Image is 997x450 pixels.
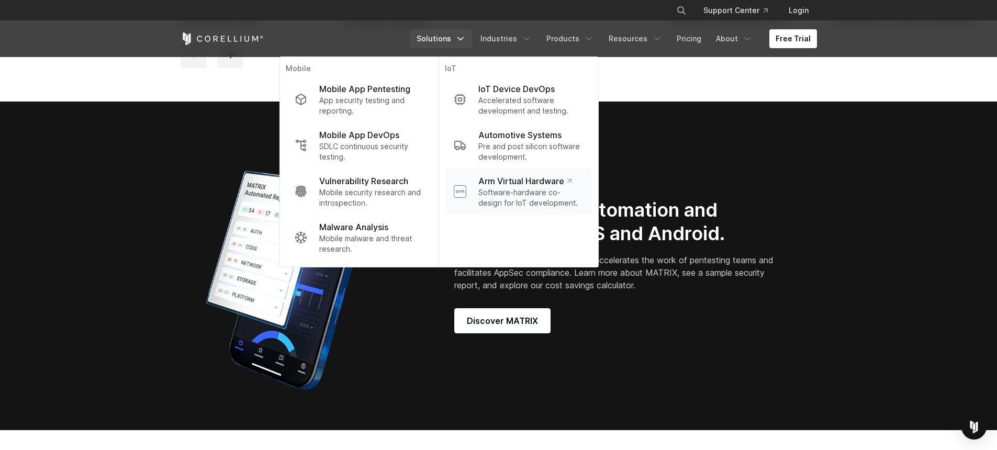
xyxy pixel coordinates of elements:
p: SDLC continuous security testing. [319,141,423,162]
p: MATRIX automated security testing accelerates the work of pentesting teams and facilitates AppSec... [454,254,777,291]
a: IoT Device DevOps Accelerated software development and testing. [445,76,591,122]
a: Corellium Home [181,32,264,45]
a: Vulnerability Research Mobile security research and introspection. [286,168,432,215]
a: Login [780,1,817,20]
a: Products [540,29,600,48]
p: App security testing and reporting. [319,95,423,116]
h2: New MATRIX automation and reporting for iOS and Android. [454,198,777,245]
p: Software-hardware co-design for IoT development. [478,187,583,208]
p: Mobile App Pentesting [319,83,410,95]
p: Pre and post silicon software development. [478,141,583,162]
p: Vulnerability Research [319,175,408,187]
div: Navigation Menu [664,1,817,20]
a: Solutions [410,29,472,48]
a: About [710,29,759,48]
a: Resources [602,29,668,48]
p: Mobile security research and introspection. [319,187,423,208]
img: Corellium_MATRIX_Hero_1_1x [181,135,406,397]
p: Mobile [286,63,432,76]
p: Accelerated software development and testing. [478,95,583,116]
div: Navigation Menu [410,29,817,48]
a: Mobile App Pentesting App security testing and reporting. [286,76,432,122]
a: Malware Analysis Mobile malware and threat research. [286,215,432,261]
p: Automotive Systems [478,129,562,141]
a: Discover MATRIX [454,308,551,333]
a: Arm Virtual Hardware Software-hardware co-design for IoT development. [445,168,591,215]
span: Discover MATRIX [467,314,538,327]
p: IoT [445,63,591,76]
p: Arm Virtual Hardware [478,175,571,187]
a: Mobile App DevOps SDLC continuous security testing. [286,122,432,168]
p: Mobile malware and threat research. [319,233,423,254]
div: Open Intercom Messenger [961,414,987,440]
button: Search [672,1,691,20]
p: Mobile App DevOps [319,129,399,141]
a: Support Center [695,1,776,20]
a: Industries [474,29,538,48]
p: Malware Analysis [319,221,388,233]
a: Automotive Systems Pre and post silicon software development. [445,122,591,168]
a: Pricing [670,29,708,48]
a: Free Trial [769,29,817,48]
p: IoT Device DevOps [478,83,555,95]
